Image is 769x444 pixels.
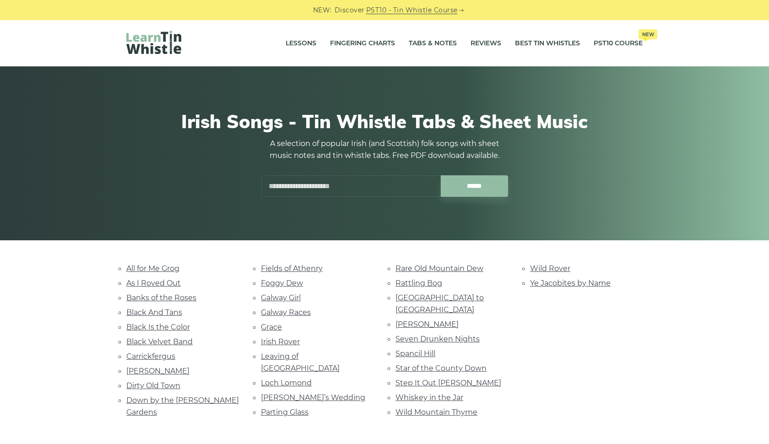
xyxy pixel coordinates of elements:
a: [PERSON_NAME] [126,367,190,375]
a: Irish Rover [261,337,300,346]
a: Wild Rover [530,264,570,273]
a: Rare Old Mountain Dew [395,264,483,273]
a: Wild Mountain Thyme [395,408,477,417]
a: Ye Jacobites by Name [530,279,611,287]
a: Whiskey in the Jar [395,393,463,402]
a: Parting Glass [261,408,309,417]
a: Spancil Hill [395,349,435,358]
a: Fields of Athenry [261,264,323,273]
a: All for Me Grog [126,264,179,273]
a: Step It Out [PERSON_NAME] [395,379,501,387]
a: Galway Races [261,308,311,317]
a: [GEOGRAPHIC_DATA] to [GEOGRAPHIC_DATA] [395,293,484,314]
a: Black And Tans [126,308,182,317]
a: Lessons [286,32,316,55]
a: Tabs & Notes [409,32,457,55]
a: PST10 CourseNew [594,32,643,55]
a: Loch Lomond [261,379,312,387]
span: New [639,29,657,39]
a: [PERSON_NAME]’s Wedding [261,393,365,402]
p: A selection of popular Irish (and Scottish) folk songs with sheet music notes and tin whistle tab... [261,138,508,162]
a: Seven Drunken Nights [395,335,480,343]
a: Black Is the Color [126,323,190,331]
a: Down by the [PERSON_NAME] Gardens [126,396,239,417]
a: Foggy Dew [261,279,303,287]
a: Black Velvet Band [126,337,193,346]
a: Best Tin Whistles [515,32,580,55]
a: Leaving of [GEOGRAPHIC_DATA] [261,352,340,373]
a: [PERSON_NAME] [395,320,459,329]
a: Rattling Bog [395,279,442,287]
a: Galway Girl [261,293,301,302]
a: Dirty Old Town [126,381,180,390]
a: Grace [261,323,282,331]
a: As I Roved Out [126,279,181,287]
h1: Irish Songs - Tin Whistle Tabs & Sheet Music [126,110,643,132]
a: Carrickfergus [126,352,175,361]
a: Fingering Charts [330,32,395,55]
a: Banks of the Roses [126,293,196,302]
a: Reviews [471,32,501,55]
img: LearnTinWhistle.com [126,31,181,54]
a: Star of the County Down [395,364,487,373]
